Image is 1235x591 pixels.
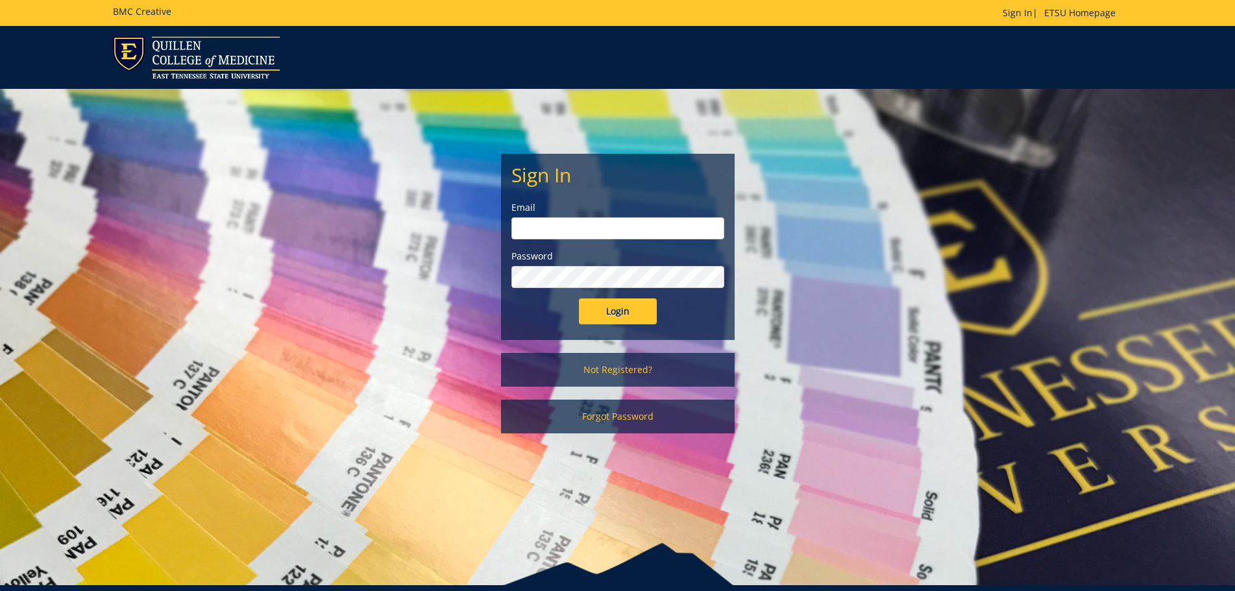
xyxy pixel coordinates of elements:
input: Login [579,298,657,324]
a: ETSU Homepage [1038,6,1122,19]
label: Password [511,250,724,263]
a: Sign In [1003,6,1033,19]
h2: Sign In [511,164,724,186]
h5: BMC Creative [113,6,171,16]
img: ETSU logo [113,36,280,78]
a: Forgot Password [501,400,735,433]
label: Email [511,201,724,214]
p: | [1003,6,1122,19]
a: Not Registered? [501,353,735,387]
